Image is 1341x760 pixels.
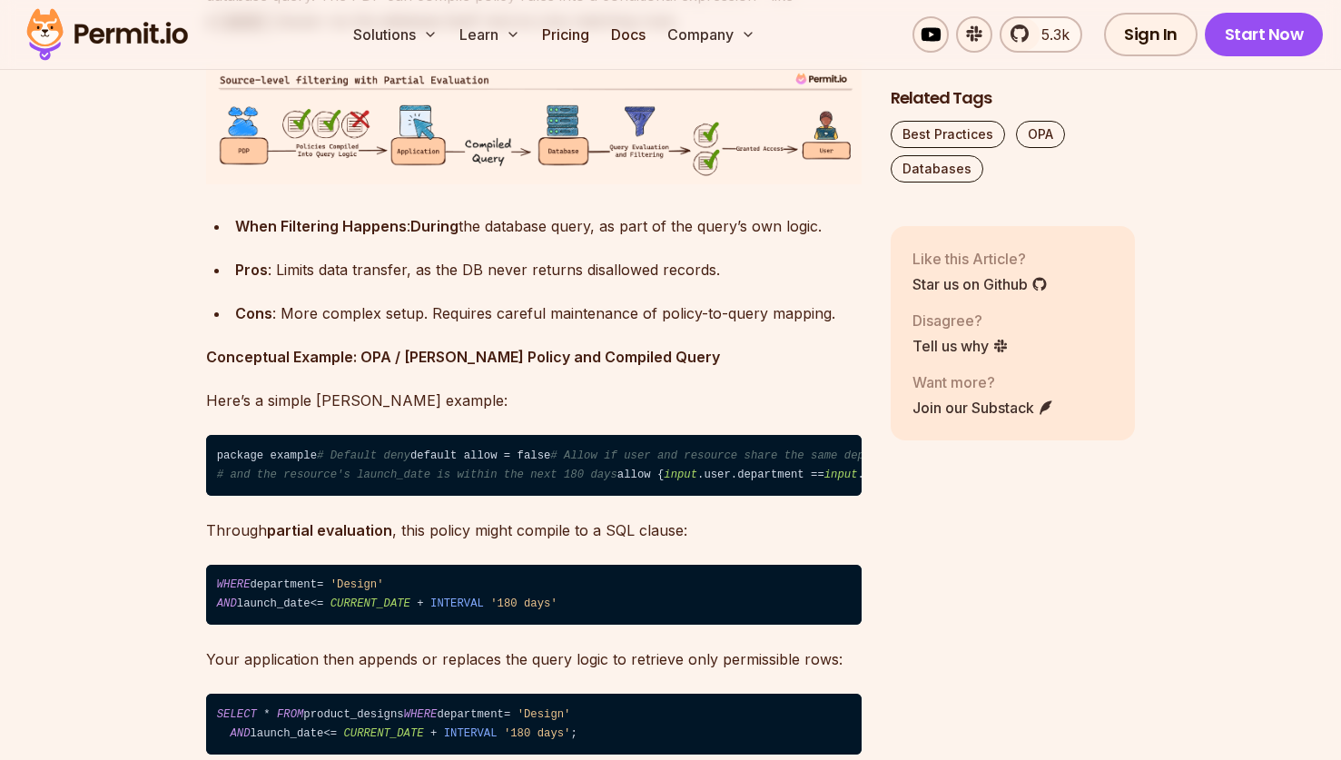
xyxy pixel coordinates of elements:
code: package example default allow = false allow { .user.department == .resource.department .resource.... [206,435,862,496]
button: Learn [452,16,528,53]
span: SELECT [217,708,257,721]
a: Join our Substack [912,397,1054,419]
span: WHERE [217,578,251,591]
span: CURRENT_DATE [330,597,410,610]
span: AND [217,597,237,610]
span: '180 days' [504,727,571,740]
strong: During [410,217,459,235]
span: CURRENT_DATE [343,727,423,740]
button: Solutions [346,16,445,53]
a: Docs [604,16,653,53]
a: 5.3k [1000,16,1082,53]
a: OPA [1016,121,1065,148]
div: : Limits data transfer, as the DB never returns disallowed records. [235,257,862,282]
button: Company [660,16,763,53]
strong: partial evaluation [267,521,392,539]
span: INTERVAL [430,597,484,610]
a: Tell us why [912,335,1009,357]
span: <= [323,727,337,740]
span: = [504,708,510,721]
img: image - 2025-01-22T160431.497.png [206,64,862,184]
strong: Pros [235,261,268,279]
span: WHERE [404,708,438,721]
div: : More complex setup. Requires careful maintenance of policy-to-query mapping. [235,301,862,326]
a: Star us on Github [912,273,1048,295]
span: input [824,469,858,481]
div: : the database query, as part of the query’s own logic. [235,213,862,239]
span: input [664,469,697,481]
code: product_designs department launch_date ; [206,694,862,755]
span: # and the resource's launch_date is within the next 180 days [217,469,617,481]
span: = [317,578,323,591]
a: Best Practices [891,121,1005,148]
a: Pricing [535,16,597,53]
span: '180 days' [490,597,557,610]
span: 5.3k [1030,24,1070,45]
span: 'Design' [330,578,384,591]
span: # Allow if user and resource share the same department [550,449,911,462]
p: Here’s a simple [PERSON_NAME] example: [206,388,862,413]
a: Databases [891,155,983,183]
p: Through , this policy might compile to a SQL clause: [206,518,862,543]
h2: Related Tags [891,87,1136,110]
span: # Default deny [317,449,410,462]
span: + [417,597,423,610]
code: department launch_date [206,565,862,626]
p: Like this Article? [912,248,1048,270]
a: Start Now [1205,13,1324,56]
p: Want more? [912,371,1054,393]
strong: Cons [235,304,272,322]
span: + [430,727,437,740]
span: <= [311,597,324,610]
span: 'Design' [518,708,571,721]
span: AND [230,727,250,740]
span: INTERVAL [444,727,498,740]
p: Your application then appends or replaces the query logic to retrieve only permissible rows: [206,646,862,672]
img: Permit logo [18,4,196,65]
a: Sign In [1104,13,1198,56]
p: Disagree? [912,310,1009,331]
span: FROM [277,708,303,721]
strong: Conceptual Example: OPA / [PERSON_NAME] Policy and Compiled Query [206,348,720,366]
strong: When Filtering Happens [235,217,407,235]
